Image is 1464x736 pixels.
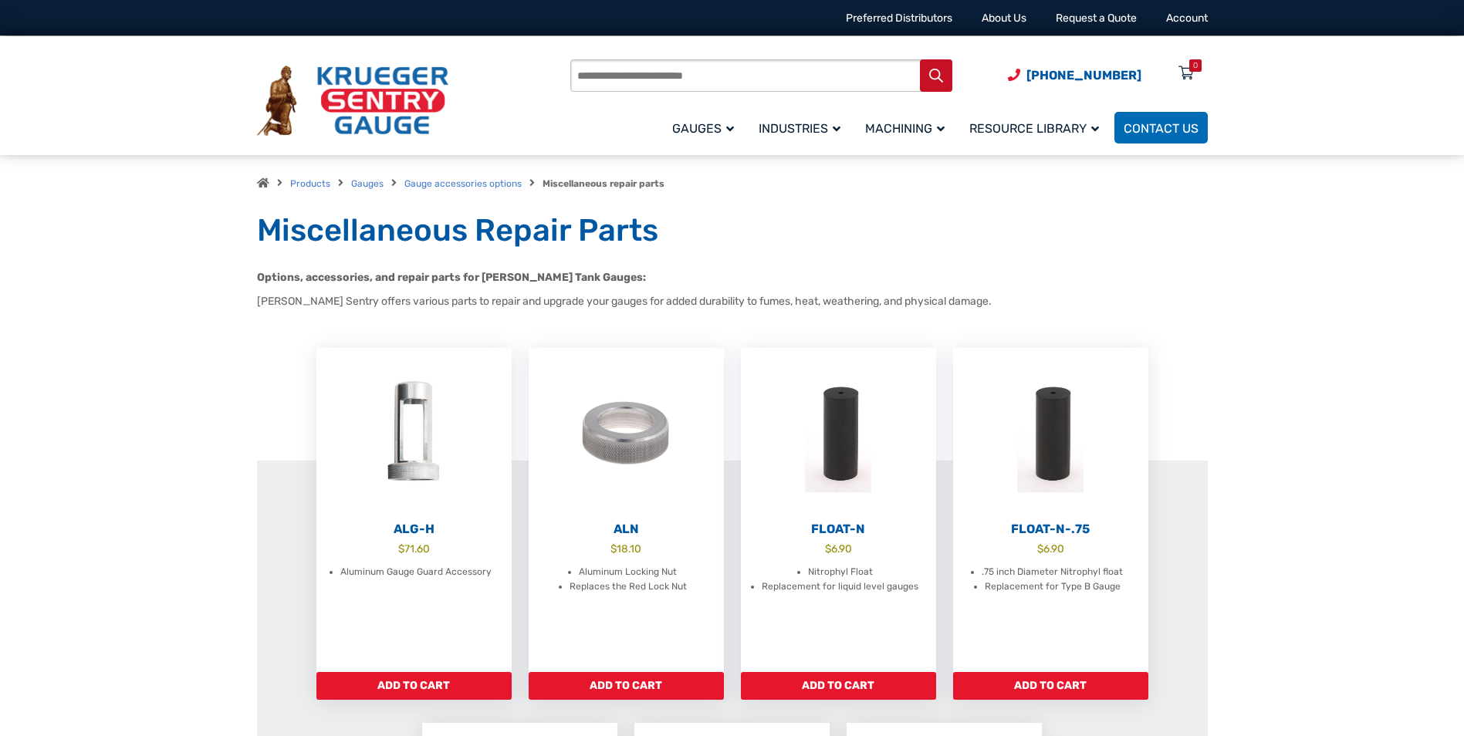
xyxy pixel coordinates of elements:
li: Replaces the Red Lock Nut [570,579,687,595]
img: ALG-OF [316,348,512,518]
a: Request a Quote [1056,12,1137,25]
li: Replacement for liquid level gauges [762,579,918,595]
span: [PHONE_NUMBER] [1026,68,1141,83]
li: Aluminum Locking Nut [579,565,677,580]
bdi: 71.60 [398,542,430,555]
a: Resource Library [960,110,1114,146]
bdi: 18.10 [610,542,641,555]
a: Phone Number (920) 434-8860 [1008,66,1141,85]
span: $ [825,542,831,555]
img: Float-N [953,348,1148,518]
a: Float-N-.75 $6.90 .75 inch Diameter Nitrophyl float Replacement for Type B Gauge [953,348,1148,672]
span: Machining [865,121,945,136]
span: Contact Us [1124,121,1199,136]
a: Machining [856,110,960,146]
h2: Float-N [741,522,936,537]
span: Resource Library [969,121,1099,136]
li: Aluminum Gauge Guard Accessory [340,565,492,580]
a: About Us [982,12,1026,25]
a: Add to cart: “Float-N-.75” [953,672,1148,700]
img: ALN [529,348,724,518]
h1: Miscellaneous Repair Parts [257,211,1208,250]
h2: ALN [529,522,724,537]
strong: Miscellaneous repair parts [543,178,664,189]
a: Contact Us [1114,112,1208,143]
bdi: 6.90 [1037,542,1064,555]
a: Gauges [351,178,384,189]
div: 0 [1193,59,1198,72]
p: [PERSON_NAME] Sentry offers various parts to repair and upgrade your gauges for added durability ... [257,293,1208,309]
a: Add to cart: “ALG-H” [316,672,512,700]
span: $ [398,542,404,555]
span: $ [1037,542,1043,555]
a: Gauge accessories options [404,178,522,189]
a: ALG-H $71.60 Aluminum Gauge Guard Accessory [316,348,512,672]
a: Gauges [663,110,749,146]
img: Float-N [741,348,936,518]
li: Replacement for Type B Gauge [985,579,1121,595]
a: Account [1166,12,1208,25]
a: Preferred Distributors [846,12,952,25]
li: .75 inch Diameter Nitrophyl float [982,565,1123,580]
span: $ [610,542,617,555]
h2: Float-N-.75 [953,522,1148,537]
span: Gauges [672,121,734,136]
strong: Options, accessories, and repair parts for [PERSON_NAME] Tank Gauges: [257,271,646,284]
li: Nitrophyl Float [808,565,873,580]
bdi: 6.90 [825,542,852,555]
a: Add to cart: “ALN” [529,672,724,700]
a: Industries [749,110,856,146]
span: Industries [759,121,840,136]
a: Products [290,178,330,189]
img: Krueger Sentry Gauge [257,66,448,137]
a: Add to cart: “Float-N” [741,672,936,700]
a: Float-N $6.90 Nitrophyl Float Replacement for liquid level gauges [741,348,936,672]
h2: ALG-H [316,522,512,537]
a: ALN $18.10 Aluminum Locking Nut Replaces the Red Lock Nut [529,348,724,672]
